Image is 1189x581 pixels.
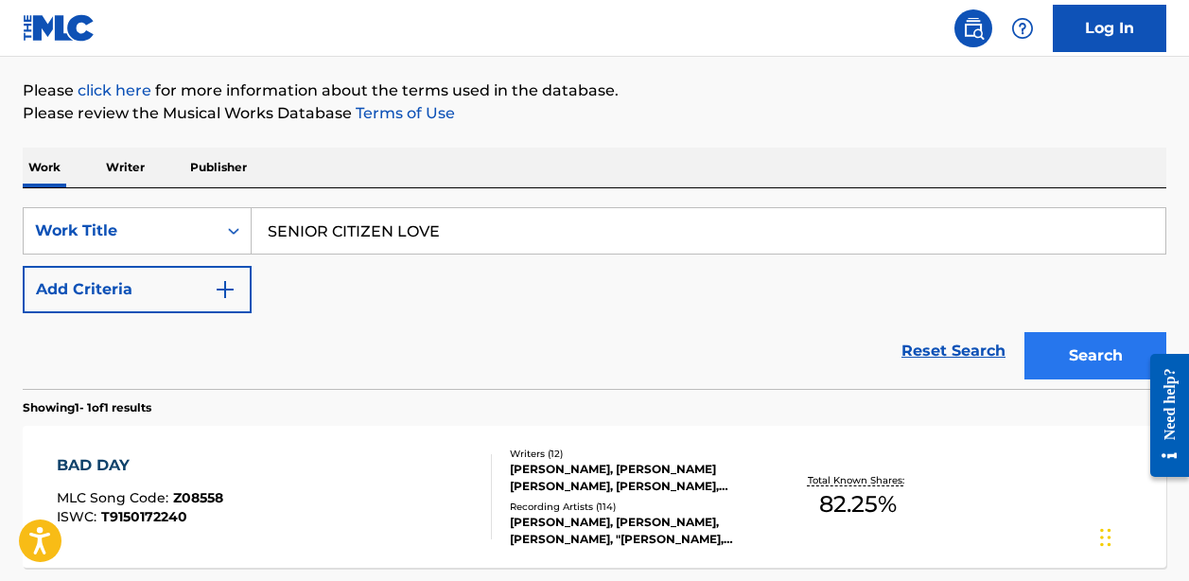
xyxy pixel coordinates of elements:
[510,500,763,514] div: Recording Artists ( 114 )
[1053,5,1166,52] a: Log In
[184,148,253,187] p: Publisher
[808,473,909,487] p: Total Known Shares:
[23,14,96,42] img: MLC Logo
[57,489,173,506] span: MLC Song Code :
[23,207,1166,389] form: Search Form
[23,148,66,187] p: Work
[35,220,205,242] div: Work Title
[954,9,992,47] a: Public Search
[23,426,1166,568] a: BAD DAYMLC Song Code:Z08558ISWC:T9150172240Writers (12)[PERSON_NAME], [PERSON_NAME] [PERSON_NAME]...
[57,454,223,477] div: BAD DAY
[510,514,763,548] div: [PERSON_NAME], [PERSON_NAME], [PERSON_NAME], "[PERSON_NAME], [PERSON_NAME], [PERSON_NAME], [PERSO...
[23,79,1166,102] p: Please for more information about the terms used in the database.
[57,508,101,525] span: ISWC :
[23,266,252,313] button: Add Criteria
[1094,490,1189,581] iframe: Chat Widget
[1100,509,1111,566] div: Drag
[892,330,1015,372] a: Reset Search
[1004,9,1041,47] div: Help
[23,102,1166,125] p: Please review the Musical Works Database
[510,447,763,461] div: Writers ( 12 )
[1011,17,1034,40] img: help
[819,487,897,521] span: 82.25 %
[1024,332,1166,379] button: Search
[214,278,236,301] img: 9d2ae6d4665cec9f34b9.svg
[173,489,223,506] span: Z08558
[100,148,150,187] p: Writer
[352,104,455,122] a: Terms of Use
[101,508,187,525] span: T9150172240
[1136,335,1189,497] iframe: Resource Center
[78,81,151,99] a: click here
[23,399,151,416] p: Showing 1 - 1 of 1 results
[962,17,985,40] img: search
[510,461,763,495] div: [PERSON_NAME], [PERSON_NAME] [PERSON_NAME], [PERSON_NAME], [PERSON_NAME] [PERSON_NAME], [PERSON_N...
